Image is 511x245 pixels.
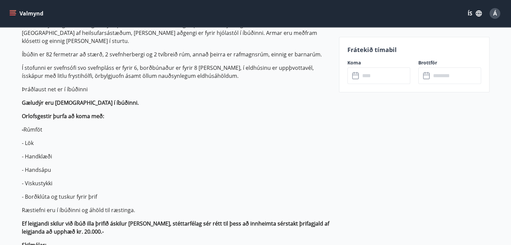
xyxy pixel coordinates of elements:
p: - Handsápu [22,166,331,174]
p: - Borðklúta og tuskur fyrir þrif [22,193,331,201]
label: Brottför [418,59,481,66]
p: Í stofunni er svefnsófi svo svefnpláss er fyrir 6, borðbúnaður er fyrir 8 [PERSON_NAME], í eldhús... [22,64,331,80]
p: Ræstiefni eru í íbúðinni og áhöld til ræstinga. [22,206,331,214]
strong: - [22,126,24,133]
label: Koma [347,59,410,66]
button: Á [487,5,503,21]
strong: Ef leigjandi skilur við íbúð illa þrifið áskilur [PERSON_NAME], stéttarfélag sér rétt til þess að... [22,220,329,235]
p: Íbúðin er fyrst og fremst hugsuð fyrir þá sem einhverra hluta vegna þurfa að dvelja lengri eða sk... [22,21,331,45]
p: - Handklæði [22,152,331,160]
button: menu [8,7,46,19]
strong: Orlofsgestir þurfa að koma með: [22,112,104,120]
p: - Lök [22,139,331,147]
strong: Gæludýr eru [DEMOGRAPHIC_DATA] í íbúðinni. [22,99,139,106]
span: Á [493,10,497,17]
p: Frátekið tímabil [347,45,481,54]
p: - Viskustykki [22,179,331,187]
button: ÍS [464,7,485,19]
p: Rúmföt [22,126,331,134]
p: Íbúðin er 82 fermetrar að stærð, 2 svefnherbergi og 2 tvíbreið rúm, annað þeirra er rafmagnsrúm, ... [22,50,331,58]
p: Þráðlaust net er í íbúðinni [22,85,331,93]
